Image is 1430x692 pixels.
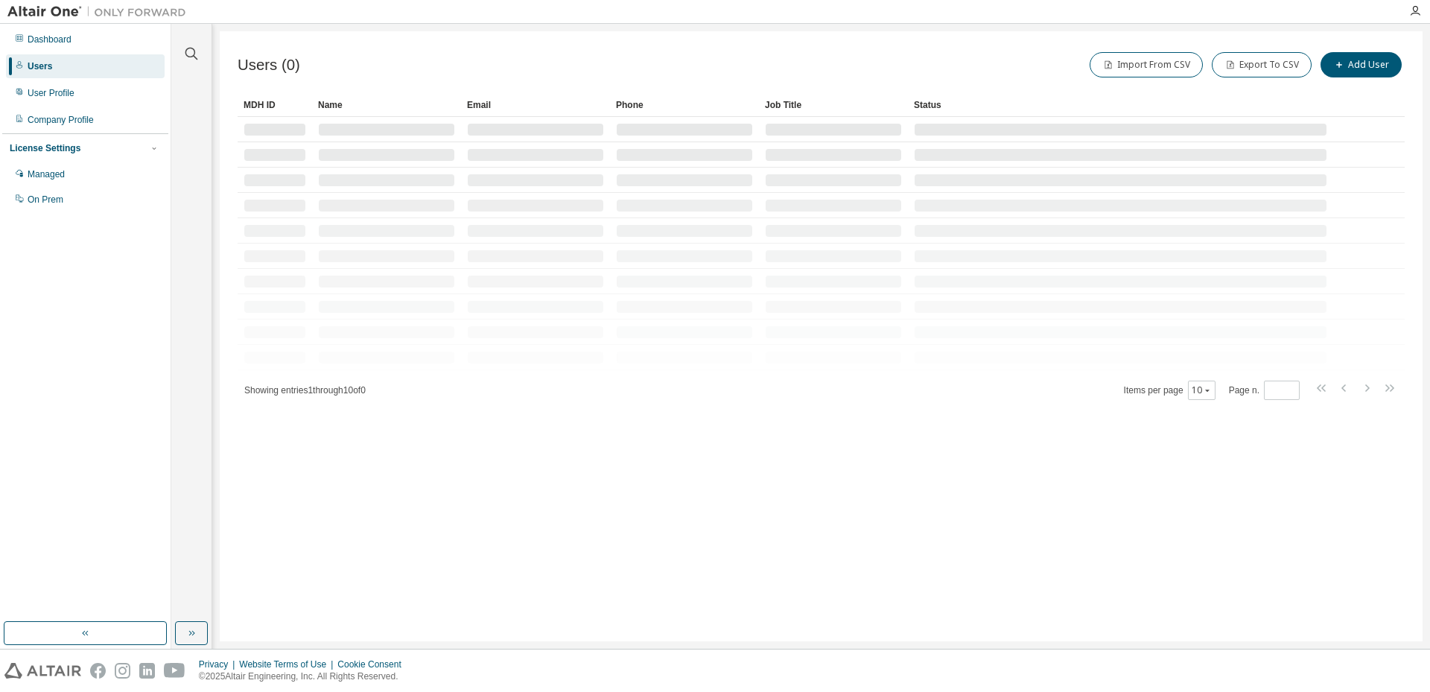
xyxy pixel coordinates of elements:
[139,663,155,679] img: linkedin.svg
[1229,381,1300,400] span: Page n.
[199,670,410,683] p: © 2025 Altair Engineering, Inc. All Rights Reserved.
[1192,384,1212,396] button: 10
[115,663,130,679] img: instagram.svg
[28,194,63,206] div: On Prem
[28,114,94,126] div: Company Profile
[337,658,410,670] div: Cookie Consent
[467,93,604,117] div: Email
[90,663,106,679] img: facebook.svg
[244,385,366,396] span: Showing entries 1 through 10 of 0
[164,663,185,679] img: youtube.svg
[28,87,74,99] div: User Profile
[4,663,81,679] img: altair_logo.svg
[7,4,194,19] img: Altair One
[28,168,65,180] div: Managed
[1321,52,1402,77] button: Add User
[1124,381,1215,400] span: Items per page
[616,93,753,117] div: Phone
[244,93,306,117] div: MDH ID
[914,93,1327,117] div: Status
[28,34,71,45] div: Dashboard
[28,60,52,72] div: Users
[1090,52,1203,77] button: Import From CSV
[10,142,80,154] div: License Settings
[239,658,337,670] div: Website Terms of Use
[318,93,455,117] div: Name
[765,93,902,117] div: Job Title
[199,658,239,670] div: Privacy
[1212,52,1312,77] button: Export To CSV
[238,57,300,74] span: Users (0)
